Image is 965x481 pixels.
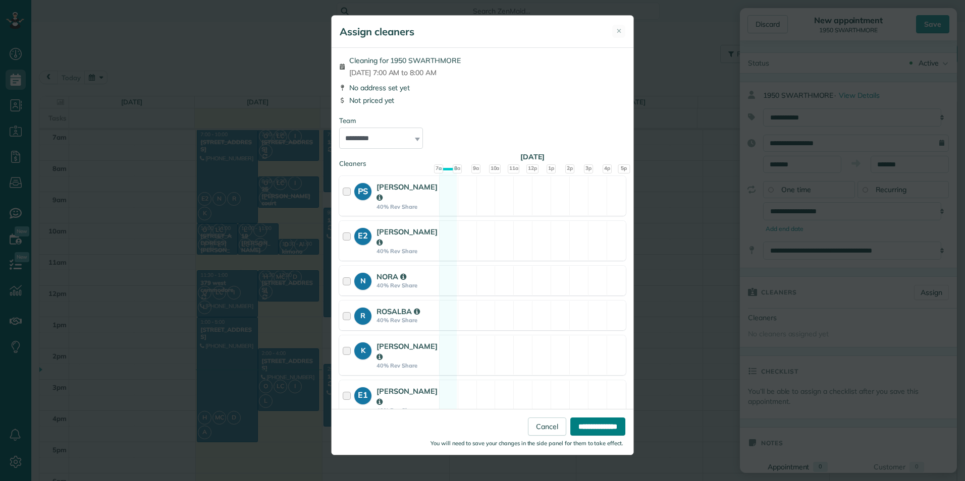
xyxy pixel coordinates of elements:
strong: 40% Rev Share [377,203,438,210]
span: Cleaning for 1950 SWARTHMORE [349,55,461,66]
strong: 40% Rev Share [377,362,438,369]
strong: 40% Rev Share [377,407,438,414]
strong: K [354,342,371,356]
div: Cleaners [339,159,626,162]
strong: PS [354,183,371,197]
strong: ROSALBA [377,307,420,316]
strong: 40% Rev Share [377,282,436,289]
strong: E2 [354,228,371,242]
strong: N [354,273,371,286]
span: ✕ [616,26,622,36]
strong: NORA [377,272,406,281]
strong: R [354,308,371,321]
div: Team [339,116,626,126]
div: No address set yet [339,83,626,93]
h5: Assign cleaners [340,25,414,39]
strong: [PERSON_NAME] [377,227,438,247]
a: Cancel [528,417,566,436]
strong: [PERSON_NAME] [377,182,438,202]
span: [DATE] 7:00 AM to 8:00 AM [349,68,461,78]
strong: [PERSON_NAME] [377,341,438,362]
small: You will need to save your changes in the side panel for them to take effect. [431,440,623,447]
strong: [PERSON_NAME] [377,386,438,406]
strong: 40% Rev Share [377,248,438,255]
div: Not priced yet [339,95,626,105]
strong: 40% Rev Share [377,317,436,324]
strong: E1 [354,387,371,401]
